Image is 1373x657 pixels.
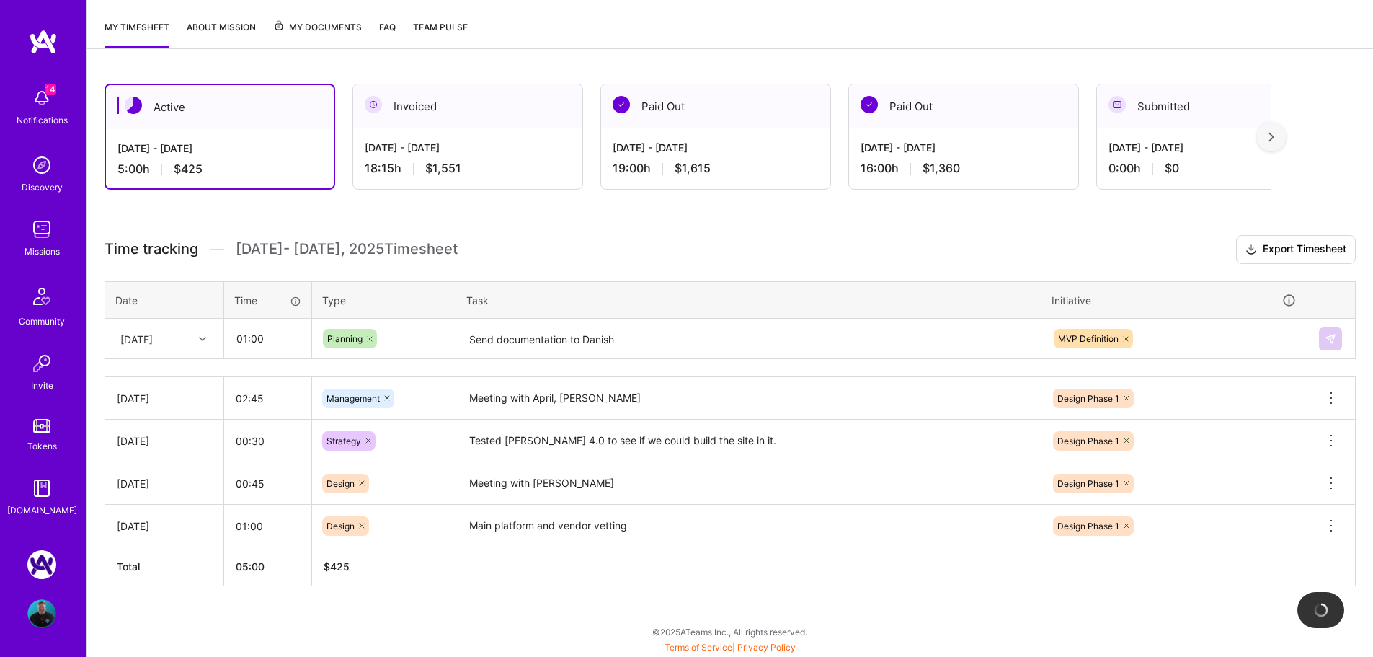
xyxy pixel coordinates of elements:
[117,433,212,449] div: [DATE]
[861,161,1067,176] div: 16:00 h
[665,642,732,653] a: Terms of Service
[458,379,1039,418] textarea: Meeting with April, [PERSON_NAME]
[413,19,468,48] a: Team Pulse
[27,550,56,579] img: Rent Parity: Team for leveling the playing field in the property management space
[22,180,63,195] div: Discovery
[1052,292,1297,309] div: Initiative
[117,519,212,534] div: [DATE]
[1058,333,1119,344] span: MVP Definition
[326,436,361,446] span: Strategy
[849,84,1078,128] div: Paid Out
[365,96,382,113] img: Invoiced
[33,419,50,433] img: tokens
[224,379,311,418] input: HH:MM
[861,140,1067,155] div: [DATE] - [DATE]
[413,22,468,32] span: Team Pulse
[425,161,461,176] span: $1,551
[25,279,59,314] img: Community
[27,151,56,180] img: discovery
[326,521,355,532] span: Design
[27,438,57,454] div: Tokens
[324,560,350,573] span: $ 425
[613,96,630,113] img: Paid Out
[365,161,571,176] div: 18:15 h
[1236,235,1356,264] button: Export Timesheet
[117,391,212,406] div: [DATE]
[27,84,56,113] img: bell
[7,503,77,518] div: [DOMAIN_NAME]
[25,244,60,259] div: Missions
[326,393,380,404] span: Management
[613,140,819,155] div: [DATE] - [DATE]
[174,162,203,177] span: $425
[665,642,796,653] span: |
[675,161,711,176] span: $1,615
[31,378,53,393] div: Invite
[613,161,819,176] div: 19:00 h
[458,464,1039,503] textarea: Meeting with [PERSON_NAME]
[1057,521,1119,532] span: Design Phase 1
[236,240,458,258] span: [DATE] - [DATE] , 2025 Timesheet
[923,161,960,176] span: $1,360
[861,96,878,113] img: Paid Out
[458,320,1039,358] textarea: Send documentation to Danish
[737,642,796,653] a: Privacy Policy
[365,140,571,155] div: [DATE] - [DATE]
[117,141,322,156] div: [DATE] - [DATE]
[1057,436,1119,446] span: Design Phase 1
[1057,393,1119,404] span: Design Phase 1
[45,84,56,95] span: 14
[27,215,56,244] img: teamwork
[1057,478,1119,489] span: Design Phase 1
[327,333,363,344] span: Planning
[29,29,58,55] img: logo
[187,19,256,48] a: About Mission
[117,476,212,491] div: [DATE]
[117,162,322,177] div: 5:00 h
[120,331,153,346] div: [DATE]
[224,507,311,545] input: HH:MM
[601,84,830,128] div: Paid Out
[456,281,1041,319] th: Task
[1108,140,1315,155] div: [DATE] - [DATE]
[1245,242,1257,257] i: icon Download
[1312,601,1330,619] img: loading
[24,599,60,628] a: User Avatar
[224,422,311,460] input: HH:MM
[224,547,312,586] th: 05:00
[1268,132,1274,142] img: right
[273,19,362,48] a: My Documents
[379,19,396,48] a: FAQ
[353,84,582,128] div: Invoiced
[19,314,65,329] div: Community
[273,19,362,35] span: My Documents
[86,614,1373,650] div: © 2025 ATeams Inc., All rights reserved.
[27,599,56,628] img: User Avatar
[105,240,198,258] span: Time tracking
[224,464,311,503] input: HH:MM
[105,19,169,48] a: My timesheet
[199,335,206,343] i: icon Chevron
[1108,96,1126,113] img: Submitted
[234,293,301,308] div: Time
[27,349,56,378] img: Invite
[24,550,60,579] a: Rent Parity: Team for leveling the playing field in the property management space
[1319,327,1343,350] div: null
[458,421,1039,461] textarea: Tested [PERSON_NAME] 4.0 to see if we could build the site in it.
[1108,161,1315,176] div: 0:00 h
[312,281,456,319] th: Type
[125,97,142,114] img: Active
[106,85,334,129] div: Active
[225,319,311,358] input: HH:MM
[17,113,68,128] div: Notifications
[105,547,224,586] th: Total
[105,281,224,319] th: Date
[27,474,56,503] img: guide book
[326,478,355,489] span: Design
[1325,333,1336,345] img: Submit
[458,506,1039,546] textarea: Main platform and vendor vetting
[1097,84,1326,128] div: Submitted
[1165,161,1179,176] span: $0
